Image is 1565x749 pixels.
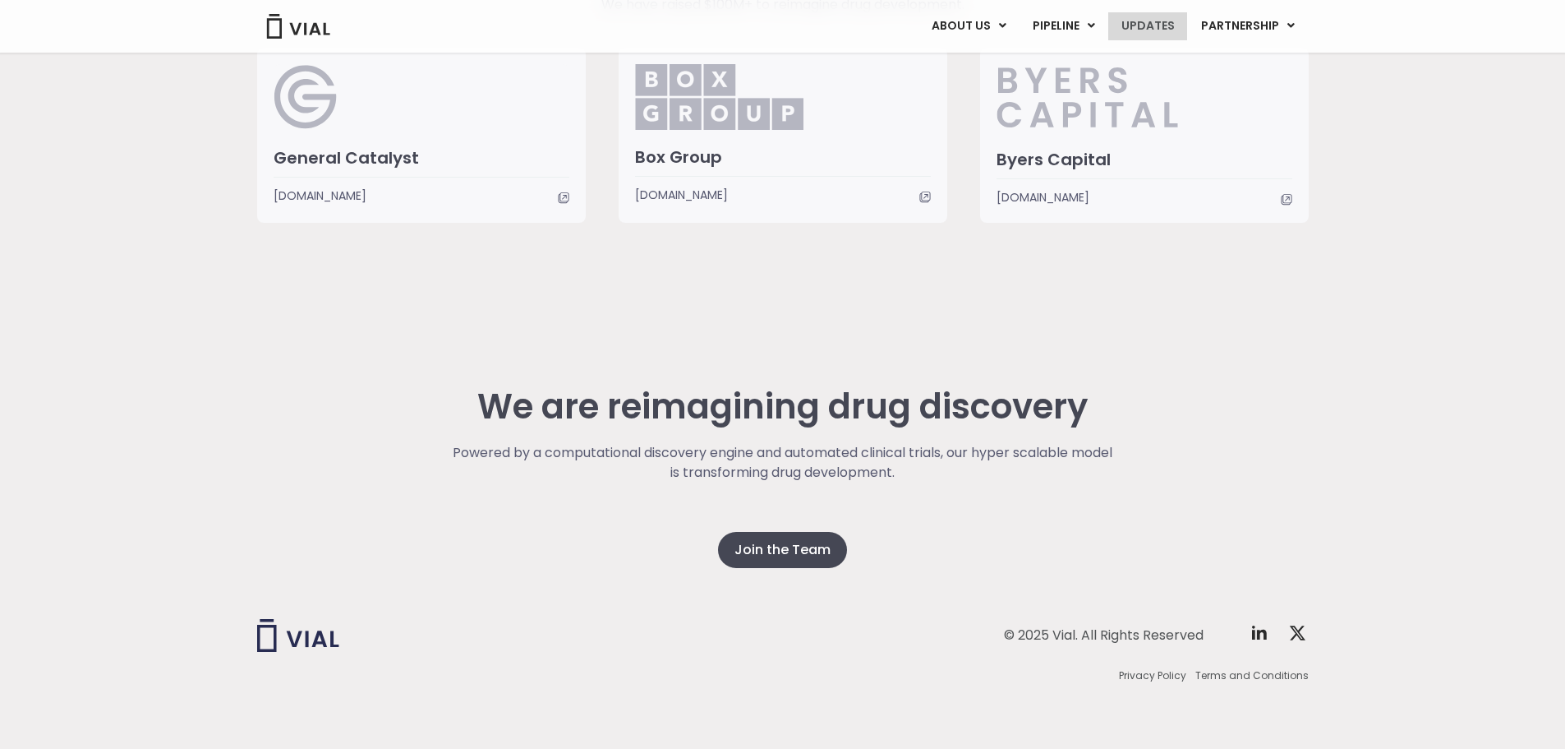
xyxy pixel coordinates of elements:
a: Terms and Conditions [1195,668,1309,683]
img: Vial Logo [265,14,331,39]
a: PIPELINEMenu Toggle [1020,12,1107,40]
h3: Box Group [635,146,931,168]
a: [DOMAIN_NAME] [997,188,1292,206]
p: Powered by a computational discovery engine and automated clinical trials, our hyper scalable mod... [450,443,1115,483]
img: Box_Group.png [635,64,803,130]
span: [DOMAIN_NAME] [274,187,366,205]
img: General Catalyst Logo [274,64,338,130]
a: ABOUT USMenu Toggle [918,12,1019,40]
h2: We are reimagining drug discovery [450,387,1115,427]
span: Join the Team [734,540,831,560]
a: Join the Team [718,532,847,568]
div: © 2025 Vial. All Rights Reserved [1004,626,1204,645]
h3: General Catalyst [274,147,569,169]
h3: Byers Capital [997,149,1292,170]
a: PARTNERSHIPMenu Toggle [1188,12,1308,40]
span: [DOMAIN_NAME] [635,186,728,204]
a: UPDATES [1108,12,1187,40]
span: [DOMAIN_NAME] [997,188,1089,206]
img: Byers_Capital.svg [997,64,1244,130]
img: Vial logo wih "Vial" spelled out [257,619,339,652]
a: [DOMAIN_NAME] [274,187,569,205]
a: [DOMAIN_NAME] [635,186,931,204]
a: Privacy Policy [1119,668,1186,683]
